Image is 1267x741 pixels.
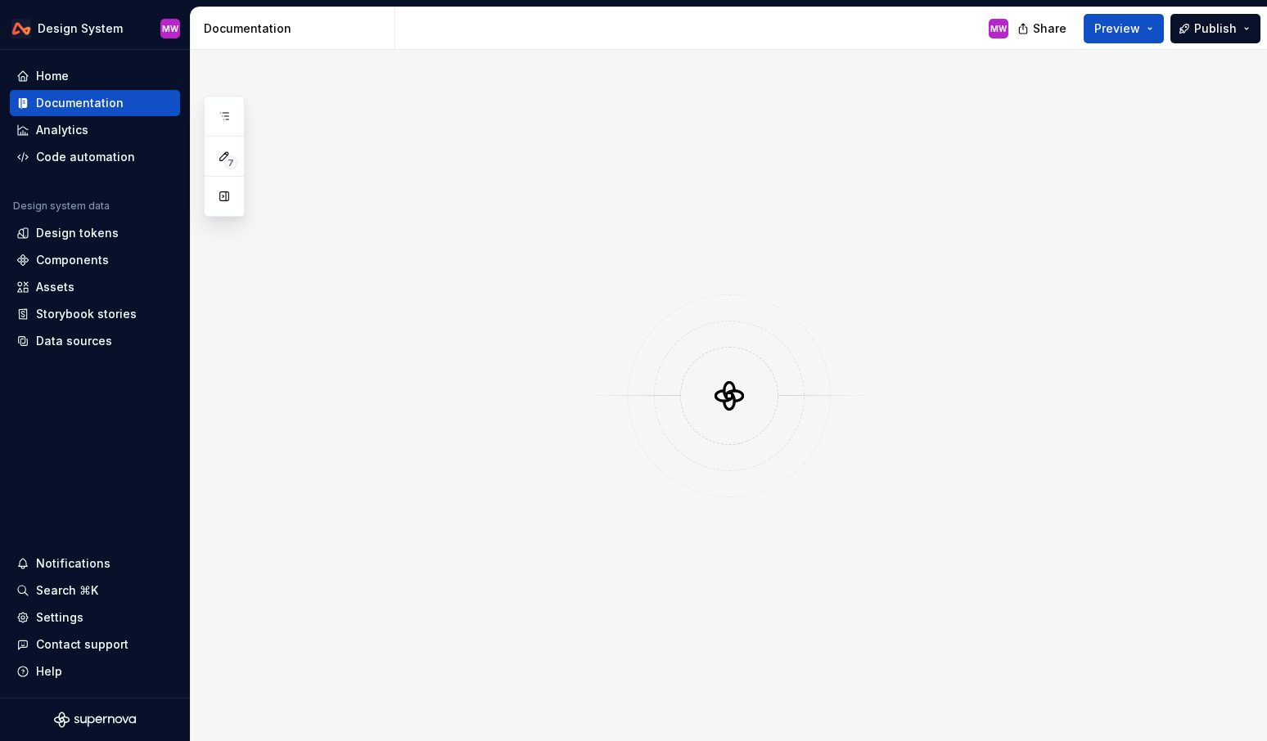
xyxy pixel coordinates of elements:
[38,20,123,37] div: Design System
[1033,20,1066,37] span: Share
[36,149,135,165] div: Code automation
[36,555,110,572] div: Notifications
[36,95,124,111] div: Documentation
[10,247,180,273] a: Components
[36,279,74,295] div: Assets
[10,90,180,116] a: Documentation
[36,225,119,241] div: Design tokens
[36,122,88,138] div: Analytics
[1094,20,1140,37] span: Preview
[36,333,112,349] div: Data sources
[1009,14,1077,43] button: Share
[1084,14,1164,43] button: Preview
[36,636,129,653] div: Contact support
[10,658,180,685] button: Help
[36,306,137,322] div: Storybook stories
[54,712,136,728] svg: Supernova Logo
[10,328,180,354] a: Data sources
[10,117,180,143] a: Analytics
[10,220,180,246] a: Design tokens
[10,604,180,631] a: Settings
[204,20,388,37] div: Documentation
[1194,20,1237,37] span: Publish
[36,663,62,680] div: Help
[36,609,83,626] div: Settings
[11,19,31,38] img: 0733df7c-e17f-4421-95a9-ced236ef1ff0.png
[10,63,180,89] a: Home
[224,156,237,169] span: 7
[990,22,1007,35] div: MW
[10,550,180,577] button: Notifications
[10,301,180,327] a: Storybook stories
[10,631,180,658] button: Contact support
[1170,14,1260,43] button: Publish
[36,582,98,599] div: Search ⌘K
[36,68,69,84] div: Home
[13,200,110,213] div: Design system data
[3,11,187,46] button: Design SystemMW
[36,252,109,268] div: Components
[10,144,180,170] a: Code automation
[10,577,180,604] button: Search ⌘K
[10,274,180,300] a: Assets
[162,22,178,35] div: MW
